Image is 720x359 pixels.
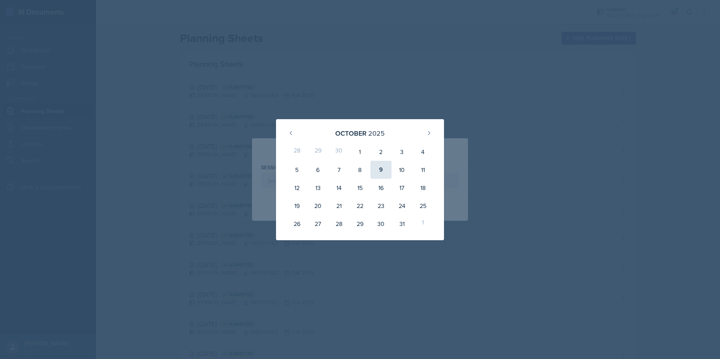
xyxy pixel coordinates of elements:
div: 30 [370,215,391,233]
div: 25 [412,197,433,215]
div: 3 [391,143,412,161]
div: 9 [370,161,391,179]
div: 15 [349,179,370,197]
div: 29 [349,215,370,233]
div: 5 [286,161,307,179]
div: 6 [307,161,328,179]
div: 28 [286,143,307,161]
div: 21 [328,197,349,215]
div: 17 [391,179,412,197]
div: 10 [391,161,412,179]
div: 26 [286,215,307,233]
div: 2025 [368,128,385,138]
div: 2 [370,143,391,161]
div: 23 [370,197,391,215]
div: 12 [286,179,307,197]
div: 13 [307,179,328,197]
div: 11 [412,161,433,179]
div: 19 [286,197,307,215]
div: 27 [307,215,328,233]
div: 1 [349,143,370,161]
div: 8 [349,161,370,179]
div: 1 [412,215,433,233]
div: 14 [328,179,349,197]
div: 31 [391,215,412,233]
div: 16 [370,179,391,197]
div: 18 [412,179,433,197]
div: 29 [307,143,328,161]
div: 7 [328,161,349,179]
div: 30 [328,143,349,161]
div: 22 [349,197,370,215]
div: 24 [391,197,412,215]
div: October [335,128,366,138]
div: 20 [307,197,328,215]
div: 28 [328,215,349,233]
div: 4 [412,143,433,161]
